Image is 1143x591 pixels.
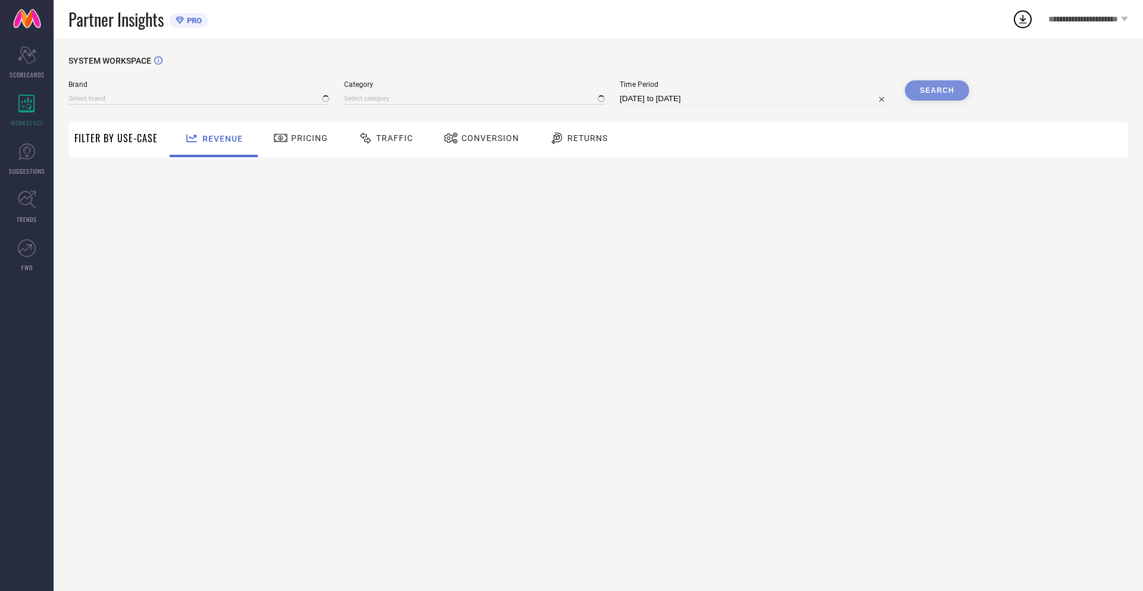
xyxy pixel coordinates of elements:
[17,215,37,224] span: TRENDS
[68,80,329,89] span: Brand
[202,134,243,143] span: Revenue
[68,7,164,32] span: Partner Insights
[567,133,608,143] span: Returns
[344,80,605,89] span: Category
[376,133,413,143] span: Traffic
[620,80,890,89] span: Time Period
[10,70,45,79] span: SCORECARDS
[344,92,605,105] input: Select category
[68,92,329,105] input: Select brand
[21,263,33,272] span: FWD
[11,118,43,127] span: WORKSPACE
[461,133,519,143] span: Conversion
[1012,8,1033,30] div: Open download list
[291,133,328,143] span: Pricing
[9,167,45,176] span: SUGGESTIONS
[74,131,158,145] span: Filter By Use-Case
[620,92,890,106] input: Select time period
[184,16,202,25] span: PRO
[68,56,151,65] span: SYSTEM WORKSPACE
